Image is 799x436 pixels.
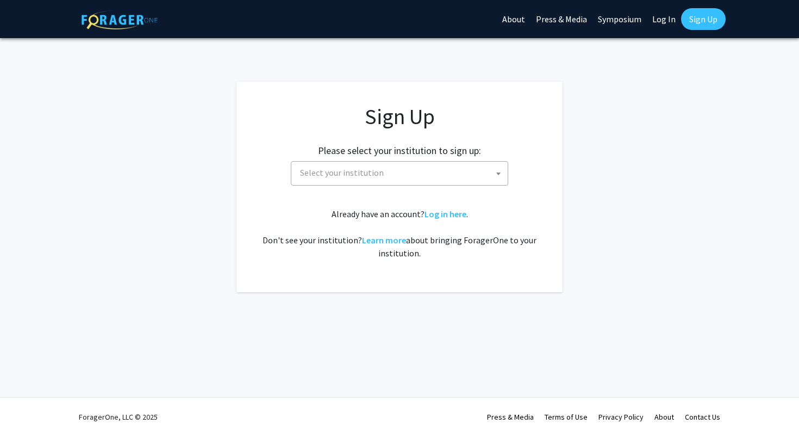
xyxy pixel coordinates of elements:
[598,412,644,422] a: Privacy Policy
[258,103,541,130] h1: Sign Up
[362,235,406,245] a: Learn more about bringing ForagerOne to your institution
[681,8,726,30] a: Sign Up
[258,207,541,260] div: Already have an account? . Don't see your institution? about bringing ForagerOne to your institut...
[82,10,158,29] img: ForagerOne Logo
[300,167,384,178] span: Select your institution
[654,412,674,422] a: About
[425,208,466,219] a: Log in here
[685,412,720,422] a: Contact Us
[545,412,588,422] a: Terms of Use
[79,398,158,436] div: ForagerOne, LLC © 2025
[318,145,481,157] h2: Please select your institution to sign up:
[487,412,534,422] a: Press & Media
[291,161,508,186] span: Select your institution
[296,162,508,184] span: Select your institution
